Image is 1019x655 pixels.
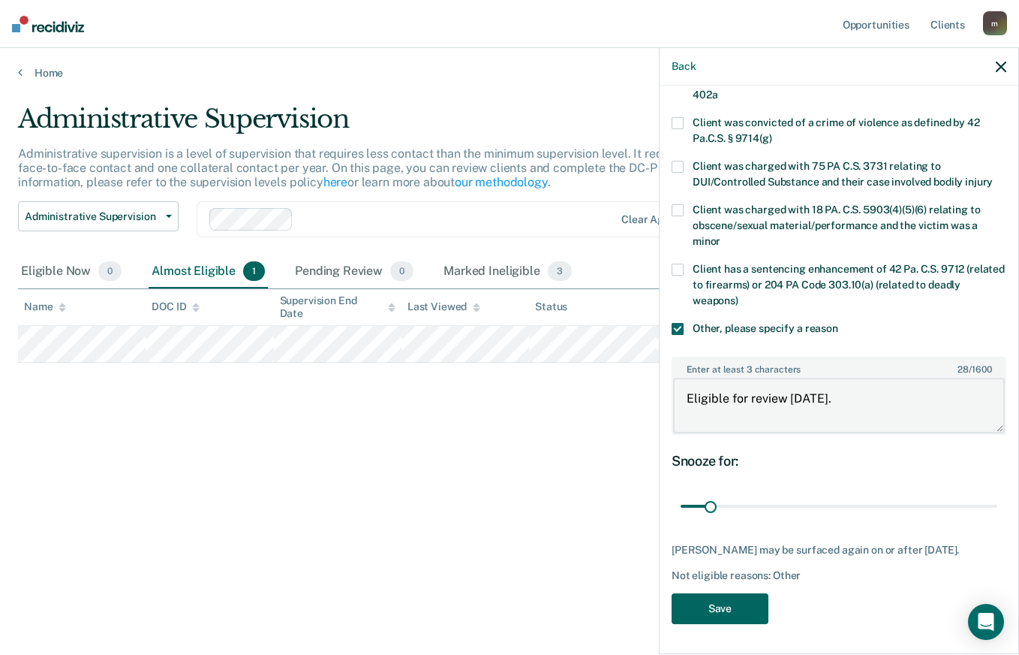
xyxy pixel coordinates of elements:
[98,261,122,281] span: 0
[673,358,1005,375] label: Enter at least 3 characters
[621,213,685,226] div: Clear agents
[672,569,1006,582] div: Not eligible reasons: Other
[672,60,696,73] button: Back
[693,322,838,334] span: Other, please specify a reason
[672,453,1006,469] div: Snooze for:
[673,378,1005,433] textarea: Eligible for review [DATE].
[957,364,991,375] span: / 1600
[149,255,268,288] div: Almost Eligible
[535,300,567,313] div: Status
[24,300,66,313] div: Name
[672,544,1006,557] div: [PERSON_NAME] may be surfaced again on or after [DATE].
[983,11,1007,35] div: m
[18,146,765,189] p: Administrative supervision is a level of supervision that requires less contact than the minimum ...
[12,16,84,32] img: Recidiviz
[440,255,575,288] div: Marked Ineligible
[693,73,988,101] span: Client has a drug offense that makes them ineligible per form 402a
[292,255,416,288] div: Pending Review
[672,593,768,624] button: Save
[323,175,347,189] a: here
[25,210,160,223] span: Administrative Supervision
[18,66,1001,80] a: Home
[455,175,548,189] a: our methodology
[548,261,572,281] span: 3
[693,263,1005,306] span: Client has a sentencing enhancement of 42 Pa. C.S. 9712 (related to firearms) or 204 PA Code 303....
[152,300,200,313] div: DOC ID
[243,261,265,281] span: 1
[18,104,783,146] div: Administrative Supervision
[18,255,125,288] div: Eligible Now
[407,300,480,313] div: Last Viewed
[280,294,395,320] div: Supervision End Date
[957,364,969,375] span: 28
[693,204,980,247] span: Client was charged with 18 PA. C.S. 5903(4)(5)(6) relating to obscene/sexual material/performance...
[390,261,413,281] span: 0
[693,160,993,188] span: Client was charged with 75 PA C.S. 3731 relating to DUI/Controlled Substance and their case invol...
[968,604,1004,640] div: Open Intercom Messenger
[693,116,980,144] span: Client was convicted of a crime of violence as defined by 42 Pa.C.S. § 9714(g)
